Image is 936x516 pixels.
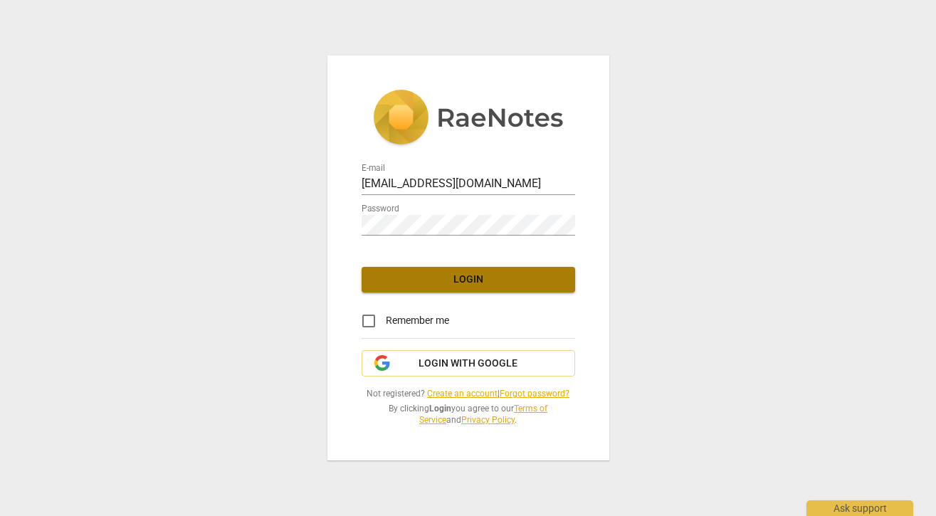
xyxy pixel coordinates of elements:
[461,415,515,425] a: Privacy Policy
[500,389,569,399] a: Forgot password?
[806,500,913,516] div: Ask support
[429,404,451,414] b: Login
[373,273,564,287] span: Login
[362,204,399,213] label: Password
[362,164,385,172] label: E-mail
[362,350,575,377] button: Login with Google
[419,357,517,371] span: Login with Google
[362,267,575,293] button: Login
[362,403,575,426] span: By clicking you agree to our and .
[386,313,449,328] span: Remember me
[362,388,575,400] span: Not registered? |
[427,389,498,399] a: Create an account
[373,90,564,148] img: 5ac2273c67554f335776073100b6d88f.svg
